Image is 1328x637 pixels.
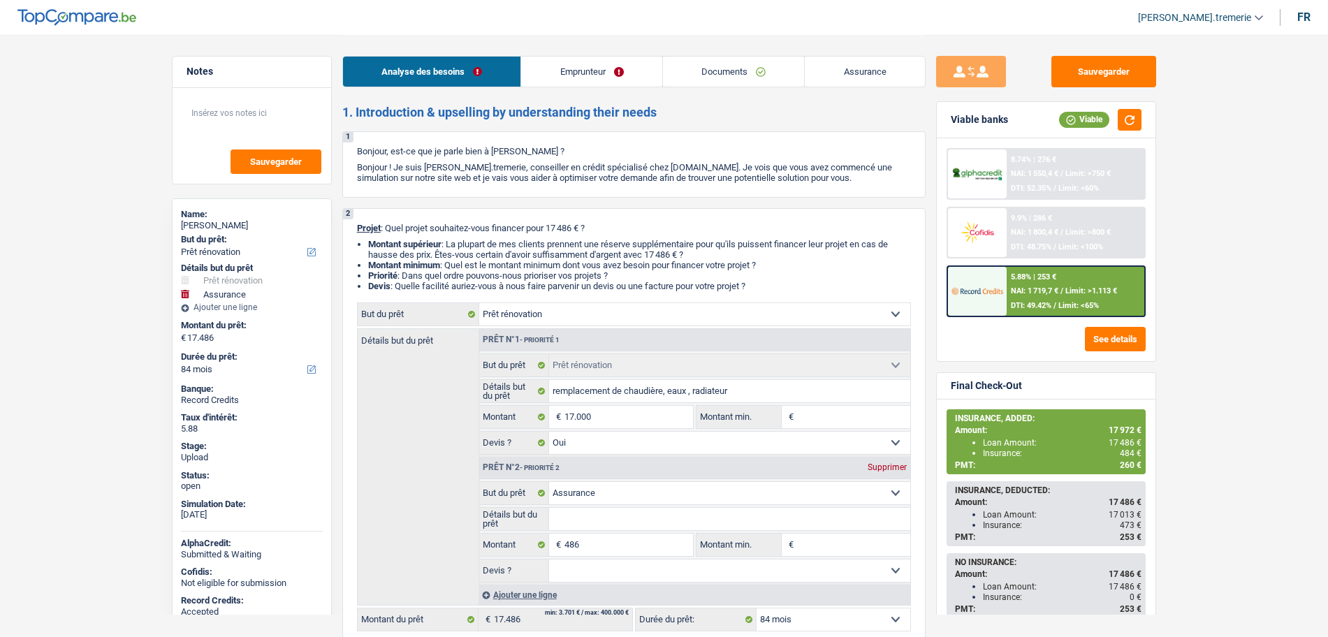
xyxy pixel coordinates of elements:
[1085,327,1146,351] button: See details
[342,105,926,120] h2: 1. Introduction & upselling by understanding their needs
[343,132,353,142] div: 1
[181,412,323,423] div: Taux d'intérêt:
[1011,155,1056,164] div: 8.74% | 276 €
[545,610,629,616] div: min: 3.701 € / max: 400.000 €
[983,510,1141,520] div: Loan Amount:
[181,383,323,395] div: Banque:
[1059,112,1109,127] div: Viable
[1120,532,1141,542] span: 253 €
[181,470,323,481] div: Status:
[358,303,479,325] label: But du prêt
[1065,169,1111,178] span: Limit: >750 €
[1060,286,1063,295] span: /
[955,497,1141,507] div: Amount:
[343,57,521,87] a: Analyse des besoins
[479,432,550,454] label: Devis ?
[181,351,320,363] label: Durée du prêt:
[1053,242,1056,251] span: /
[1011,169,1058,178] span: NAI: 1 550,4 €
[636,608,757,631] label: Durée du prêt:
[343,209,353,219] div: 2
[520,336,560,344] span: - Priorité 1
[181,209,323,220] div: Name:
[181,549,323,560] div: Submitted & Waiting
[951,114,1008,126] div: Viable banks
[1060,228,1063,237] span: /
[187,66,317,78] h5: Notes
[181,566,323,578] div: Cofidis:
[181,302,323,312] div: Ajouter une ligne
[1109,510,1141,520] span: 17 013 €
[983,592,1141,602] div: Insurance:
[181,423,323,434] div: 5.88
[1011,301,1051,310] span: DTI: 49.42%
[368,281,911,291] li: : Quelle facilité auriez-vous à nous faire parvenir un devis ou une facture pour votre projet ?
[368,270,911,281] li: : Dans quel ordre pouvons-nous prioriser vos projets ?
[368,270,397,281] strong: Priorité
[1120,604,1141,614] span: 253 €
[479,380,550,402] label: Détails but du prêt
[479,608,494,631] span: €
[181,509,323,520] div: [DATE]
[1058,301,1099,310] span: Limit: <65%
[181,578,323,589] div: Not eligible for submission
[1065,228,1111,237] span: Limit: >800 €
[951,380,1022,392] div: Final Check-Out
[1109,438,1141,448] span: 17 486 €
[521,57,662,87] a: Emprunteur
[1109,569,1141,579] span: 17 486 €
[181,395,323,406] div: Record Credits
[250,157,302,166] span: Sauvegarder
[955,485,1141,495] div: INSURANCE, DEDUCTED:
[357,146,911,156] p: Bonjour, est-ce que je parle bien à [PERSON_NAME] ?
[1011,184,1051,193] span: DTI: 52.35%
[479,585,910,605] div: Ajouter une ligne
[181,499,323,510] div: Simulation Date:
[1120,460,1141,470] span: 260 €
[1109,425,1141,435] span: 17 972 €
[479,559,550,582] label: Devis ?
[368,281,391,291] span: Devis
[1138,12,1251,24] span: [PERSON_NAME].tremerie
[1060,169,1063,178] span: /
[181,481,323,492] div: open
[357,162,911,183] p: Bonjour ! Je suis [PERSON_NAME].tremerie, conseiller en crédit spécialisé chez [DOMAIN_NAME]. Je ...
[181,332,186,344] span: €
[368,260,911,270] li: : Quel est le montant minimum dont vous avez besoin pour financer votre projet ?
[181,538,323,549] div: AlphaCredit:
[479,335,563,344] div: Prêt n°1
[983,582,1141,592] div: Loan Amount:
[231,149,321,174] button: Sauvegarder
[951,219,1003,245] img: Cofidis
[181,234,320,245] label: But du prêt:
[696,534,782,556] label: Montant min.
[983,448,1141,458] div: Insurance:
[955,413,1141,423] div: INSURANCE, ADDED:
[983,438,1141,448] div: Loan Amount:
[181,606,323,617] div: Accepted
[479,406,550,428] label: Montant
[864,463,910,471] div: Supprimer
[1120,448,1141,458] span: 484 €
[1053,184,1056,193] span: /
[368,239,911,260] li: : La plupart de mes clients prennent une réserve supplémentaire pour qu'ils puissent financer leu...
[181,441,323,452] div: Stage:
[1011,228,1058,237] span: NAI: 1 800,4 €
[479,534,550,556] label: Montant
[955,425,1141,435] div: Amount:
[1109,582,1141,592] span: 17 486 €
[368,239,442,249] strong: Montant supérieur
[1011,272,1056,281] div: 5.88% | 253 €
[805,57,925,87] a: Assurance
[357,223,381,233] span: Projet
[1053,301,1056,310] span: /
[479,463,563,472] div: Prêt n°2
[955,460,1141,470] div: PMT:
[357,223,911,233] p: : Quel projet souhaitez-vous financer pour 17 486 € ?
[955,557,1141,567] div: NO INSURANCE:
[782,534,797,556] span: €
[696,406,782,428] label: Montant min.
[1011,242,1051,251] span: DTI: 48.75%
[1011,214,1052,223] div: 9.9% | 286 €
[549,406,564,428] span: €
